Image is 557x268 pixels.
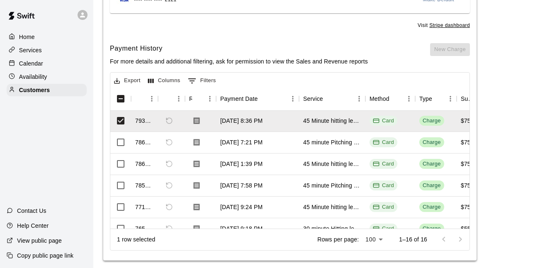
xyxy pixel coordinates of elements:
[220,87,258,110] div: Payment Date
[7,84,87,96] a: Customers
[258,93,270,105] button: Sort
[303,203,361,211] div: 45 Minute hitting lesson
[317,235,359,244] p: Rows per page:
[135,160,154,168] div: 786230
[444,93,457,105] button: Menu
[461,138,479,146] div: $75.00
[173,93,185,105] button: Menu
[17,251,73,260] p: Copy public page link
[19,59,43,68] p: Calendar
[158,87,185,110] div: Refund
[135,203,154,211] div: 771015
[162,178,176,192] span: You don't have the permission to refund this payment
[189,156,204,171] button: Download Receipt
[373,117,394,125] div: Card
[7,57,87,70] a: Calendar
[220,203,263,211] div: Aug 22, 2025, 9:24 PM
[461,181,479,190] div: $75.00
[430,46,470,53] span: You don't have permission to charge customers
[419,87,432,110] div: Type
[403,93,415,105] button: Menu
[353,93,365,105] button: Menu
[370,87,389,110] div: Method
[19,86,50,94] p: Customers
[303,181,361,190] div: 45 minute Pitching Lesson
[423,203,441,211] div: Charge
[135,224,154,233] div: 765501
[399,235,427,244] p: 1–16 of 16
[461,203,479,211] div: $75.00
[17,207,46,215] p: Contact Us
[204,93,216,105] button: Menu
[7,31,87,43] a: Home
[389,93,401,105] button: Sort
[373,225,394,233] div: Card
[429,22,470,28] a: You don't have the permission to visit the Stripe dashboard
[423,182,441,190] div: Charge
[189,135,204,150] button: Download Receipt
[162,222,176,236] span: You don't have the permission to refund this payment
[287,93,299,105] button: Menu
[423,139,441,146] div: Charge
[461,160,479,168] div: $75.00
[365,87,415,110] div: Method
[162,93,174,105] button: Sort
[299,87,365,110] div: Service
[303,160,361,168] div: 45 Minute hitting lesson
[220,117,263,125] div: Sep 2, 2025, 8:36 PM
[461,117,479,125] div: $75.00
[112,74,143,87] button: Export
[19,46,42,54] p: Services
[303,87,323,110] div: Service
[162,200,176,214] span: You don't have the permission to refund this payment
[146,74,182,87] button: Select columns
[423,160,441,168] div: Charge
[17,236,62,245] p: View public page
[135,138,154,146] div: 786715
[373,160,394,168] div: Card
[7,44,87,56] a: Services
[220,160,263,168] div: Aug 30, 2025, 1:39 PM
[461,87,474,110] div: Subtotal
[220,138,263,146] div: Aug 30, 2025, 7:21 PM
[323,93,335,105] button: Sort
[110,57,368,66] p: For more details and additional filtering, ask for permission to view the Sales and Revenue reports
[162,114,176,128] span: You don't have the permission to refund this payment
[303,117,361,125] div: 45 Minute hitting lesson
[146,93,158,105] button: Menu
[362,234,386,246] div: 100
[185,87,216,110] div: Receipt
[432,93,444,105] button: Sort
[17,222,49,230] p: Help Center
[162,135,176,149] span: You don't have the permission to refund this payment
[303,138,361,146] div: 45 minute Pitching Lesson
[131,87,158,110] div: Id
[162,157,176,171] span: You don't have the permission to refund this payment
[189,87,192,110] div: Receipt
[135,117,154,125] div: 793866
[135,181,154,190] div: 785245
[192,93,204,105] button: Sort
[110,43,368,54] h6: Payment History
[189,113,204,128] button: Download Receipt
[429,22,470,28] u: Stripe dashboard
[373,203,394,211] div: Card
[303,224,361,233] div: 30 minute Hitting lesson
[418,22,470,30] span: Visit
[373,139,394,146] div: Card
[189,200,204,214] button: Download Receipt
[186,74,218,88] button: Show filters
[373,182,394,190] div: Card
[216,87,299,110] div: Payment Date
[423,225,441,233] div: Charge
[189,221,204,236] button: Download Receipt
[220,224,263,233] div: Aug 19, 2025, 9:18 PM
[7,71,87,83] a: Availability
[19,33,35,41] p: Home
[135,93,147,105] button: Sort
